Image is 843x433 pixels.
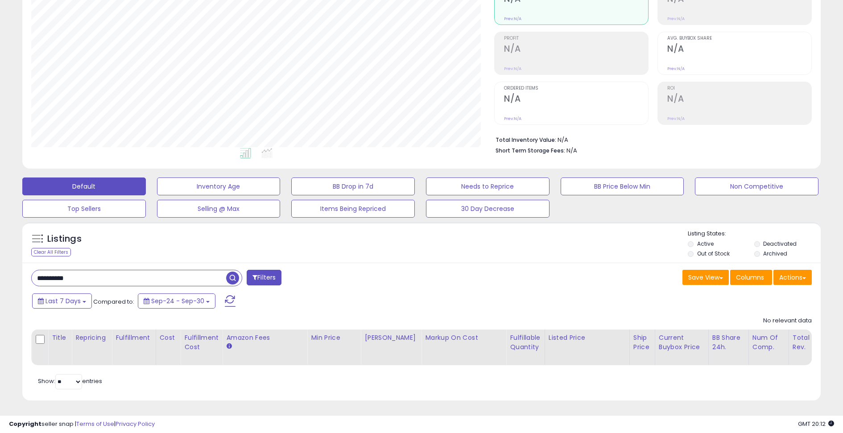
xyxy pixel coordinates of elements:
[93,297,134,306] span: Compared to:
[116,420,155,428] a: Privacy Policy
[45,297,81,305] span: Last 7 Days
[688,230,820,238] p: Listing States:
[633,333,651,352] div: Ship Price
[247,270,281,285] button: Filters
[773,270,812,285] button: Actions
[667,44,811,56] h2: N/A
[47,233,82,245] h5: Listings
[151,297,204,305] span: Sep-24 - Sep-30
[157,200,281,218] button: Selling @ Max
[38,377,102,385] span: Show: entries
[510,333,541,352] div: Fulfillable Quantity
[421,330,506,365] th: The percentage added to the cost of goods (COGS) that forms the calculator for Min & Max prices.
[697,240,714,247] label: Active
[712,333,745,352] div: BB Share 24h.
[667,86,811,91] span: ROI
[22,177,146,195] button: Default
[226,342,231,351] small: Amazon Fees.
[31,248,71,256] div: Clear All Filters
[426,200,550,218] button: 30 Day Decrease
[763,317,812,325] div: No relevant data
[763,250,787,257] label: Archived
[22,200,146,218] button: Top Sellers
[311,333,357,342] div: Min Price
[496,136,556,144] b: Total Inventory Value:
[426,177,550,195] button: Needs to Reprice
[730,270,772,285] button: Columns
[504,94,648,106] h2: N/A
[9,420,155,429] div: seller snap | |
[364,333,417,342] div: [PERSON_NAME]
[504,44,648,56] h2: N/A
[659,333,705,352] div: Current Buybox Price
[496,147,565,154] b: Short Term Storage Fees:
[667,16,685,21] small: Prev: N/A
[793,333,825,352] div: Total Rev.
[291,177,415,195] button: BB Drop in 7d
[504,66,521,71] small: Prev: N/A
[798,420,834,428] span: 2025-10-8 20:12 GMT
[549,333,626,342] div: Listed Price
[695,177,818,195] button: Non Competitive
[697,250,730,257] label: Out of Stock
[504,36,648,41] span: Profit
[504,86,648,91] span: Ordered Items
[504,116,521,121] small: Prev: N/A
[667,66,685,71] small: Prev: N/A
[667,36,811,41] span: Avg. Buybox Share
[682,270,729,285] button: Save View
[226,333,303,342] div: Amazon Fees
[496,134,805,144] li: N/A
[667,116,685,121] small: Prev: N/A
[763,240,797,247] label: Deactivated
[52,333,68,342] div: Title
[157,177,281,195] button: Inventory Age
[561,177,684,195] button: BB Price Below Min
[425,333,502,342] div: Markup on Cost
[184,333,219,352] div: Fulfillment Cost
[291,200,415,218] button: Items Being Repriced
[667,94,811,106] h2: N/A
[138,293,215,309] button: Sep-24 - Sep-30
[76,420,114,428] a: Terms of Use
[32,293,92,309] button: Last 7 Days
[116,333,152,342] div: Fulfillment
[160,333,177,342] div: Cost
[566,146,577,155] span: N/A
[736,273,764,282] span: Columns
[9,420,41,428] strong: Copyright
[504,16,521,21] small: Prev: N/A
[75,333,108,342] div: Repricing
[752,333,785,352] div: Num of Comp.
